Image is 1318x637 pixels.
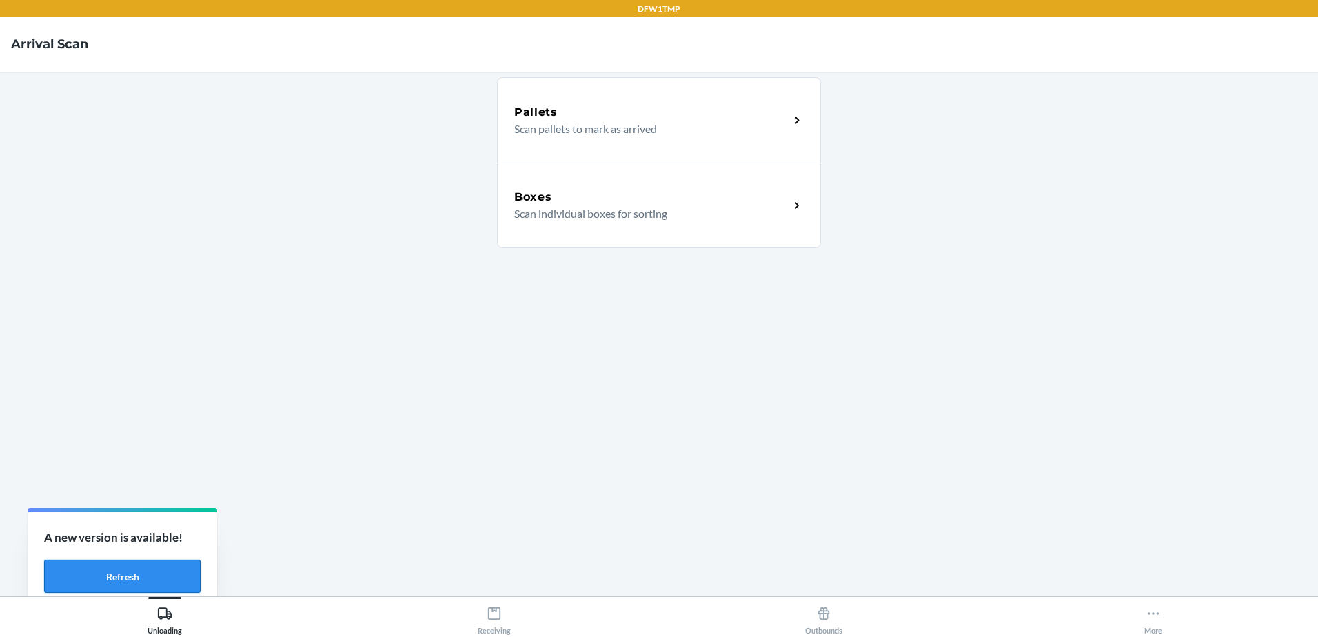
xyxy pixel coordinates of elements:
h5: Pallets [514,104,558,121]
div: Outbounds [805,600,842,635]
button: Outbounds [659,597,988,635]
p: DFW1TMP [638,3,680,15]
h5: Boxes [514,189,552,205]
button: Refresh [44,560,201,593]
div: Receiving [478,600,511,635]
p: A new version is available! [44,529,201,547]
button: More [988,597,1318,635]
p: Scan individual boxes for sorting [514,205,778,222]
h4: Arrival Scan [11,35,88,53]
button: Receiving [329,597,659,635]
p: Scan pallets to mark as arrived [514,121,778,137]
a: BoxesScan individual boxes for sorting [497,163,821,248]
a: PalletsScan pallets to mark as arrived [497,77,821,163]
div: Unloading [148,600,182,635]
div: More [1144,600,1162,635]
